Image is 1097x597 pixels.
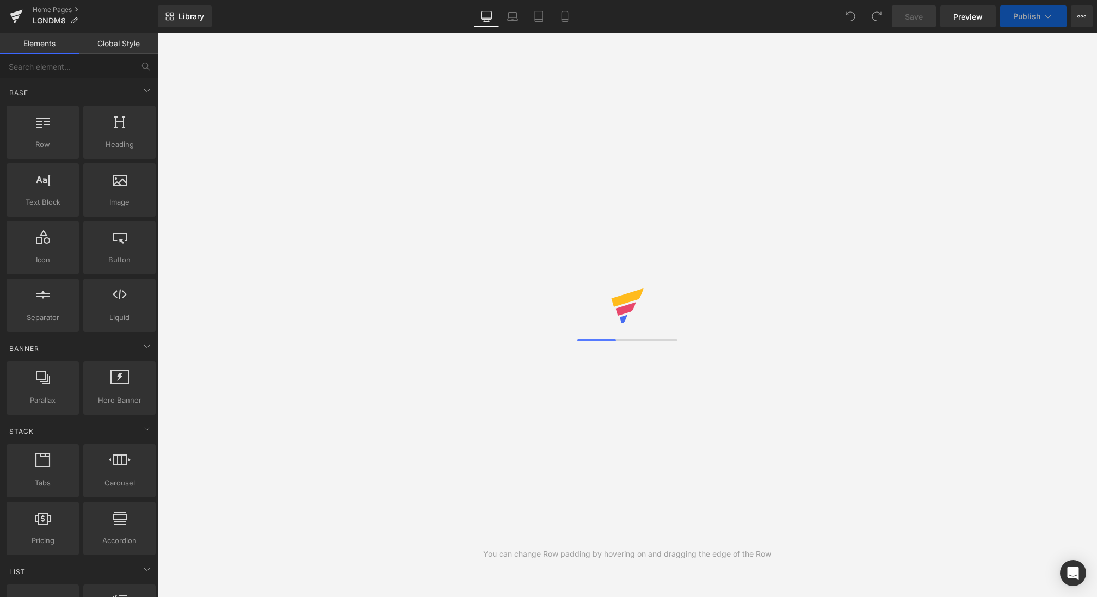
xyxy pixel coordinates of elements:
[10,477,76,489] span: Tabs
[552,5,578,27] a: Mobile
[8,343,40,354] span: Banner
[87,535,152,546] span: Accordion
[10,196,76,208] span: Text Block
[10,535,76,546] span: Pricing
[87,395,152,406] span: Hero Banner
[10,395,76,406] span: Parallax
[1013,12,1040,21] span: Publish
[953,11,983,22] span: Preview
[940,5,996,27] a: Preview
[526,5,552,27] a: Tablet
[33,5,158,14] a: Home Pages
[8,88,29,98] span: Base
[10,254,76,266] span: Icon
[158,5,212,27] a: New Library
[178,11,204,21] span: Library
[87,312,152,323] span: Liquid
[87,196,152,208] span: Image
[8,426,35,436] span: Stack
[33,16,66,25] span: LGNDM8
[10,139,76,150] span: Row
[905,11,923,22] span: Save
[79,33,158,54] a: Global Style
[483,548,771,560] div: You can change Row padding by hovering on and dragging the edge of the Row
[1000,5,1067,27] button: Publish
[500,5,526,27] a: Laptop
[87,477,152,489] span: Carousel
[1060,560,1086,586] div: Open Intercom Messenger
[10,312,76,323] span: Separator
[1071,5,1093,27] button: More
[87,254,152,266] span: Button
[8,567,27,577] span: List
[840,5,861,27] button: Undo
[87,139,152,150] span: Heading
[473,5,500,27] a: Desktop
[866,5,888,27] button: Redo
